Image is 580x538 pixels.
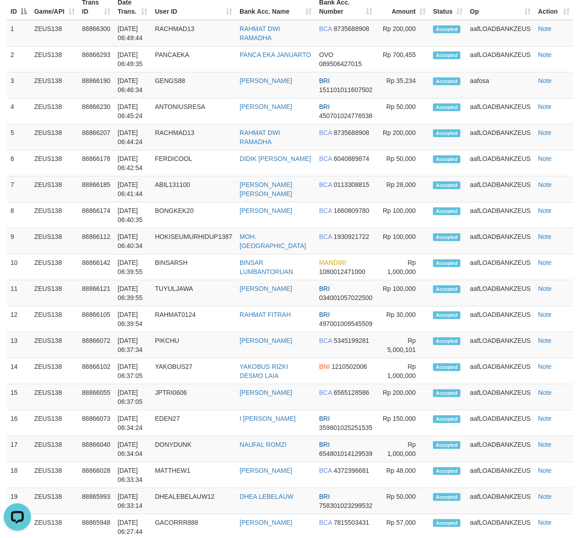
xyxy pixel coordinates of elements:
td: 4 [7,98,31,124]
td: [DATE] 06:37:05 [114,384,152,410]
span: BRI [319,441,329,448]
td: RAHMAT0124 [152,306,236,332]
a: Note [538,337,552,344]
td: Rp 48,000 [376,462,430,488]
td: DHEALEBELAUW12 [152,488,236,514]
td: 88866207 [78,124,114,150]
span: Copy 8735688908 to clipboard [334,129,369,136]
a: Note [538,389,552,396]
td: [DATE] 06:33:34 [114,462,152,488]
td: 2 [7,47,31,72]
span: Copy 758301023299532 to clipboard [319,502,372,509]
td: aafLOADBANKZEUS [466,98,534,124]
td: ZEUS138 [31,410,78,436]
a: DHEA LEBELAUW [240,493,293,500]
td: PIKCHU [152,332,236,358]
td: [DATE] 06:34:04 [114,436,152,462]
span: Copy 6040889874 to clipboard [334,155,369,162]
td: ZEUS138 [31,384,78,410]
td: ZEUS138 [31,462,78,488]
td: Rp 1,000,000 [376,436,430,462]
td: 88866174 [78,202,114,228]
span: BRI [319,285,329,292]
a: Note [538,311,552,318]
span: MANDIRI [319,259,346,266]
td: aafLOADBANKZEUS [466,410,534,436]
span: BRI [319,415,329,422]
td: 88866185 [78,176,114,202]
td: [DATE] 06:39:55 [114,254,152,280]
span: BCA [319,389,332,396]
span: BCA [319,233,332,240]
a: RAHMAT DWI RAMADHA [240,25,280,41]
td: 88866142 [78,254,114,280]
a: Note [538,25,552,32]
a: [PERSON_NAME] [240,467,292,474]
span: Copy 034001057022500 to clipboard [319,294,372,301]
a: [PERSON_NAME] [240,389,292,396]
td: 18 [7,462,31,488]
span: Accepted [433,285,460,293]
td: MATTHEW1 [152,462,236,488]
td: aafLOADBANKZEUS [466,306,534,332]
td: aafosa [466,72,534,98]
span: Copy 1660809780 to clipboard [334,207,369,214]
td: GENGS88 [152,72,236,98]
td: Rp 50,000 [376,488,430,514]
td: ZEUS138 [31,20,78,47]
a: RAHMAT FITRAH [240,311,291,318]
span: Accepted [433,259,460,267]
span: Copy 151101011607502 to clipboard [319,86,372,93]
td: 88866190 [78,72,114,98]
span: Accepted [433,337,460,345]
span: Copy 089506427015 to clipboard [319,60,361,67]
a: Note [538,181,552,188]
a: Note [538,233,552,240]
td: 7 [7,176,31,202]
td: ZEUS138 [31,47,78,72]
td: 88866105 [78,306,114,332]
td: ABIL131100 [152,176,236,202]
a: Note [538,77,552,84]
td: aafLOADBANKZEUS [466,176,534,202]
td: aafLOADBANKZEUS [466,358,534,384]
span: BCA [319,181,332,188]
td: 8 [7,202,31,228]
a: Note [538,441,552,448]
a: Note [538,285,552,292]
a: [PERSON_NAME] [PERSON_NAME] [240,181,292,197]
td: Rp 200,000 [376,124,430,150]
span: BCA [319,207,332,214]
td: 9 [7,228,31,254]
span: Copy 0113308815 to clipboard [334,181,369,188]
span: Accepted [433,129,460,137]
span: Copy 654801014129539 to clipboard [319,450,372,457]
span: Copy 450701024776538 to clipboard [319,112,372,119]
td: aafLOADBANKZEUS [466,20,534,47]
td: FERDICOOL [152,150,236,176]
span: BRI [319,77,329,84]
td: aafLOADBANKZEUS [466,124,534,150]
td: [DATE] 06:37:05 [114,358,152,384]
span: Copy 5345199281 to clipboard [334,337,369,344]
a: Note [538,415,552,422]
td: ZEUS138 [31,280,78,306]
span: Copy 359801025251535 to clipboard [319,424,372,431]
td: 16 [7,410,31,436]
a: PANCA EKA JANUARTO [240,51,311,58]
td: BONGKEK20 [152,202,236,228]
span: Accepted [433,311,460,319]
span: Accepted [433,155,460,163]
td: 88866230 [78,98,114,124]
td: 14 [7,358,31,384]
td: Rp 50,000 [376,98,430,124]
td: 6 [7,150,31,176]
td: 88866293 [78,47,114,72]
a: [PERSON_NAME] [240,285,292,292]
td: Rp 200,000 [376,384,430,410]
td: 5 [7,124,31,150]
td: Rp 100,000 [376,280,430,306]
span: Accepted [433,207,460,215]
td: 19 [7,488,31,514]
span: BCA [319,519,332,526]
